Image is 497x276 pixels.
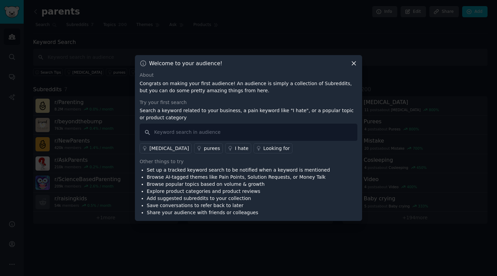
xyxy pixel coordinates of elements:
li: Share your audience with friends or colleagues [147,209,330,216]
li: Explore product categories and product reviews [147,188,330,195]
li: Browse AI-tagged themes like Pain Points, Solution Requests, or Money Talk [147,174,330,181]
p: Congrats on making your first audience! An audience is simply a collection of Subreddits, but you... [140,80,357,94]
a: purees [194,143,223,153]
a: Looking for [254,143,292,153]
a: I hate [225,143,251,153]
div: Try your first search [140,99,357,106]
li: Browse popular topics based on volume & growth [147,181,330,188]
div: [MEDICAL_DATA] [149,145,189,152]
input: Keyword search in audience [140,124,357,141]
div: purees [204,145,220,152]
div: Looking for [263,145,290,152]
div: I hate [235,145,249,152]
li: Save conversations to refer back to later [147,202,330,209]
a: [MEDICAL_DATA] [140,143,192,153]
li: Set up a tracked keyword search to be notified when a keyword is mentioned [147,167,330,174]
div: Other things to try [140,158,357,165]
div: About [140,72,357,79]
li: Add suggested subreddits to your collection [147,195,330,202]
h3: Welcome to your audience! [149,60,222,67]
p: Search a keyword related to your business, a pain keyword like "I hate", or a popular topic or pr... [140,107,357,121]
